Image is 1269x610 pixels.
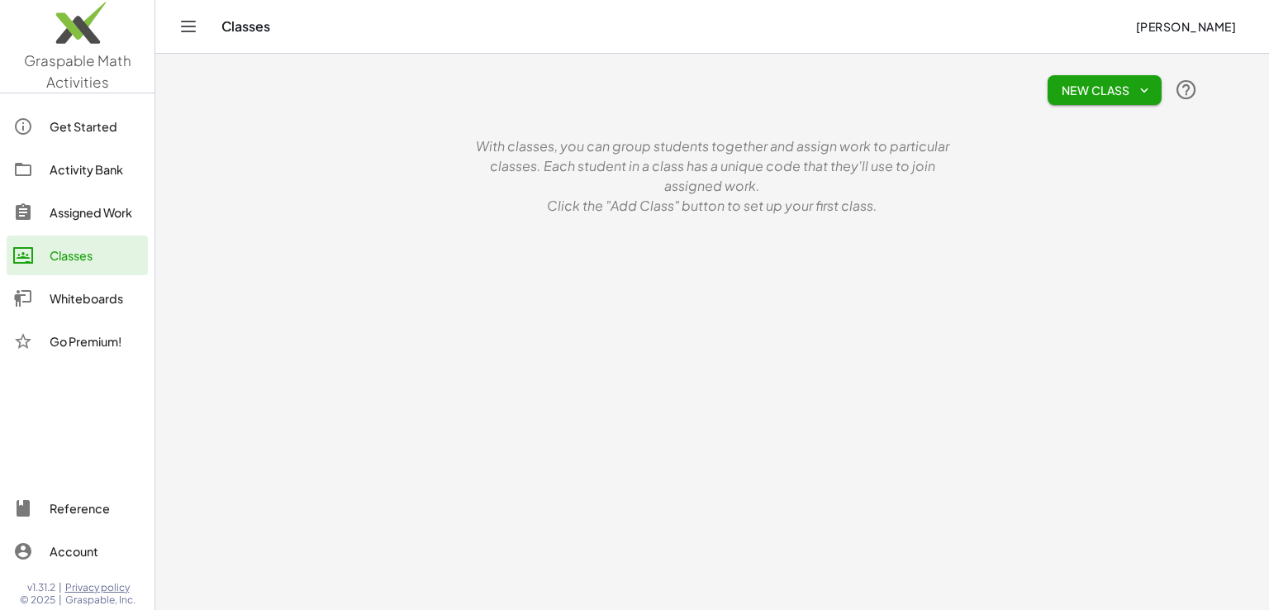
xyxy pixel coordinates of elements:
span: [PERSON_NAME] [1135,19,1236,34]
span: v1.31.2 [27,581,55,594]
div: Classes [50,245,141,265]
a: Classes [7,236,148,275]
span: Graspable, Inc. [65,593,135,607]
span: © 2025 [20,593,55,607]
button: [PERSON_NAME] [1122,12,1249,41]
span: New Class [1061,83,1148,98]
div: Reference [50,498,141,518]
div: Get Started [50,117,141,136]
button: Toggle navigation [175,13,202,40]
a: Activity Bank [7,150,148,189]
p: With classes, you can group students together and assign work to particular classes. Each student... [464,136,960,196]
div: Activity Bank [50,160,141,179]
p: Click the "Add Class" button to set up your first class. [464,196,960,216]
a: Privacy policy [65,581,135,594]
button: New Class [1048,75,1162,105]
span: | [59,581,62,594]
div: Account [50,541,141,561]
a: Assigned Work [7,193,148,232]
span: | [59,593,62,607]
span: Graspable Math Activities [24,51,131,91]
a: Account [7,531,148,571]
div: Go Premium! [50,331,141,351]
div: Assigned Work [50,203,141,222]
div: Whiteboards [50,288,141,308]
a: Get Started [7,107,148,146]
a: Reference [7,488,148,528]
a: Whiteboards [7,279,148,318]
